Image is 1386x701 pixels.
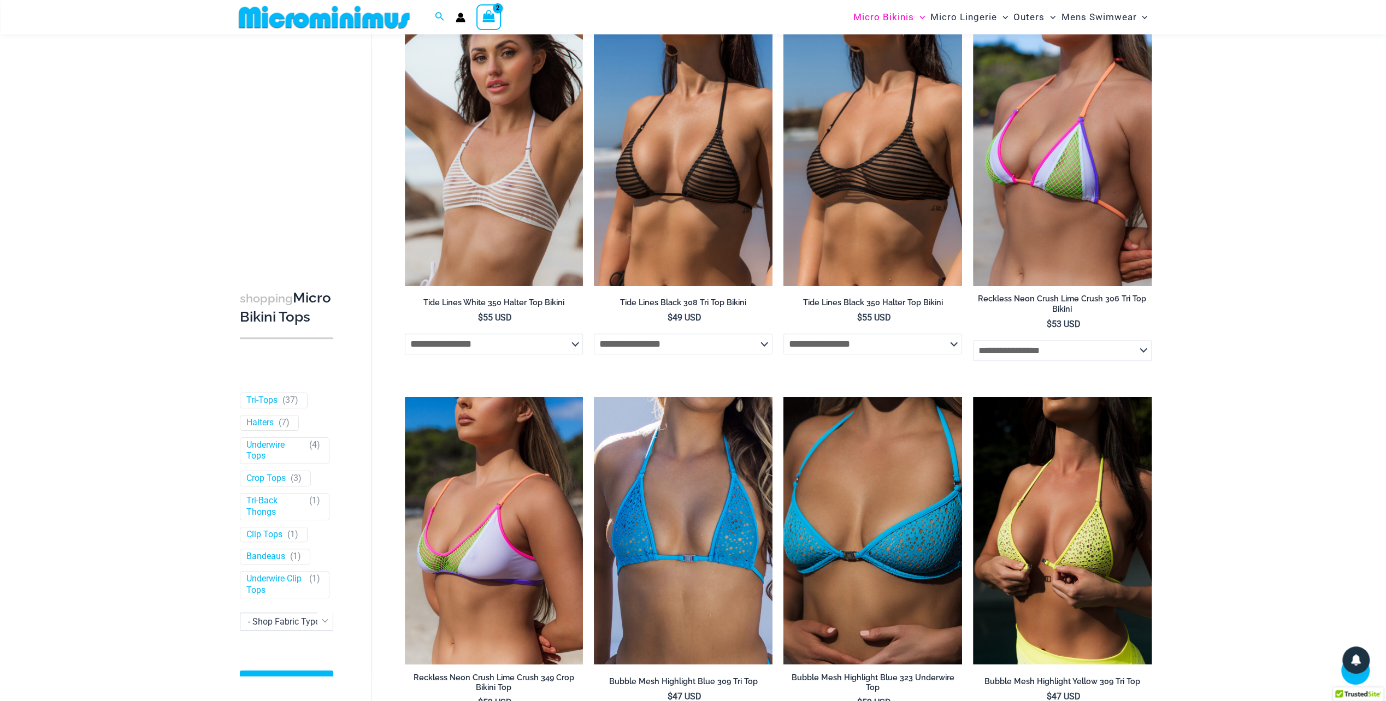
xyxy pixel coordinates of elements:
a: Search icon link [435,10,445,24]
span: ( ) [287,529,298,540]
bdi: 49 USD [668,312,701,323]
a: Tri-Back Thongs [246,495,304,518]
span: ( ) [291,473,302,484]
span: 1 [293,551,298,562]
img: Tide Lines Black 350 Halter Top 01 [783,19,962,286]
span: $ [668,312,673,323]
a: Bubble Mesh Highlight Blue 309 Tri Top 4Bubble Mesh Highlight Blue 309 Tri Top 469 Thong 04Bubble... [594,397,772,664]
span: - Shop Fabric Type [240,613,333,630]
iframe: TrustedSite Certified [240,37,338,255]
span: 1 [312,495,317,506]
span: shopping [240,292,293,305]
a: Reckless Neon Crush Lime Crush 306 Tri Top 01Reckless Neon Crush Lime Crush 306 Tri Top 296 Cheek... [973,19,1152,286]
bdi: 53 USD [1047,319,1081,329]
span: Micro Bikinis [853,3,914,31]
a: Micro LingerieMenu ToggleMenu Toggle [928,3,1011,31]
span: ( ) [290,551,301,563]
span: $ [857,312,862,323]
span: $ [478,312,483,323]
h2: Tide Lines Black 308 Tri Top Bikini [594,298,772,308]
h2: Bubble Mesh Highlight Yellow 309 Tri Top [973,676,1152,687]
a: Bubble Mesh Highlight Yellow 309 Tri Top [973,676,1152,691]
a: Clip Tops [246,529,282,540]
img: Bubble Mesh Highlight Blue 323 Underwire Top 01 [783,397,962,664]
span: - Shop Fabric Type [240,613,333,631]
a: Crop Tops [246,473,286,484]
img: Reckless Neon Crush Lime Crush 306 Tri Top 01 [973,19,1152,286]
a: Bubble Mesh Highlight Blue 309 Tri Top [594,676,772,691]
a: Underwire Tops [246,439,304,462]
img: Reckless Neon Crush Lime Crush 349 Crop Top 01 [405,397,583,664]
a: OutersMenu ToggleMenu Toggle [1011,3,1058,31]
span: 7 [281,417,286,427]
span: 3 [293,473,298,483]
span: Menu Toggle [1136,3,1147,31]
img: Tide Lines White 350 Halter Top 01 [405,19,583,286]
h2: Bubble Mesh Highlight Blue 309 Tri Top [594,676,772,687]
a: Tide Lines Black 308 Tri Top Bikini [594,298,772,312]
h2: Bubble Mesh Highlight Blue 323 Underwire Top [783,673,962,693]
img: Tide Lines Black 308 Tri Top 01 [594,19,772,286]
span: Mens Swimwear [1061,3,1136,31]
span: $ [1047,319,1052,329]
a: Tri-Tops [246,395,278,406]
nav: Site Navigation [849,2,1152,33]
a: Bubble Mesh Highlight Blue 323 Underwire Top [783,673,962,697]
h2: Tide Lines Black 350 Halter Top Bikini [783,298,962,308]
a: Mens SwimwearMenu ToggleMenu Toggle [1058,3,1150,31]
span: Outers [1013,3,1045,31]
a: Tide Lines White 350 Halter Top Bikini [405,298,583,312]
a: Tide Lines Black 350 Halter Top Bikini [783,298,962,312]
span: 1 [312,573,317,584]
a: Bandeaus [246,551,285,563]
img: Bubble Mesh Highlight Blue 309 Tri Top 4 [594,397,772,664]
img: MM SHOP LOGO FLAT [234,5,414,29]
h2: Reckless Neon Crush Lime Crush 349 Crop Bikini Top [405,673,583,693]
span: 1 [290,529,295,539]
a: Bubble Mesh Highlight Yellow 309 Tri Top 5404 Skirt 02Bubble Mesh Highlight Yellow 309 Tri Top 46... [973,397,1152,664]
a: Tide Lines Black 308 Tri Top 01Tide Lines Black 308 Tri Top 470 Thong 03Tide Lines Black 308 Tri ... [594,19,772,286]
span: ( ) [309,495,320,518]
h3: Micro Bikini Tops [240,289,333,326]
span: ( ) [282,395,298,406]
span: - Shop Fabric Type [248,616,320,627]
a: Underwire Clip Tops [246,573,304,596]
span: Micro Lingerie [930,3,997,31]
span: ( ) [279,417,290,429]
span: ( ) [309,573,320,596]
img: Bubble Mesh Highlight Yellow 309 Tri Top 5404 Skirt 02 [973,397,1152,664]
a: Halters [246,417,274,429]
span: 37 [285,395,295,405]
a: Micro BikinisMenu ToggleMenu Toggle [851,3,928,31]
a: Account icon link [456,13,465,22]
a: Reckless Neon Crush Lime Crush 349 Crop Bikini Top [405,673,583,697]
a: View Shopping Cart, 2 items [476,4,502,29]
span: Menu Toggle [997,3,1008,31]
h2: Reckless Neon Crush Lime Crush 306 Tri Top Bikini [973,294,1152,314]
a: Tide Lines White 350 Halter Top 01Tide Lines White 350 Halter Top 480 MicroTide Lines White 350 H... [405,19,583,286]
a: Bubble Mesh Highlight Blue 323 Underwire Top 01Bubble Mesh Highlight Blue 323 Underwire Top 421 M... [783,397,962,664]
span: 4 [312,439,317,450]
bdi: 55 USD [857,312,891,323]
span: Menu Toggle [1045,3,1055,31]
a: Reckless Neon Crush Lime Crush 306 Tri Top Bikini [973,294,1152,318]
bdi: 55 USD [478,312,512,323]
a: Reckless Neon Crush Lime Crush 349 Crop Top 01Reckless Neon Crush Lime Crush 349 Crop Top 02Reckl... [405,397,583,664]
span: ( ) [309,439,320,462]
a: Tide Lines Black 350 Halter Top 01Tide Lines Black 350 Halter Top 480 Micro 01Tide Lines Black 35... [783,19,962,286]
span: Menu Toggle [914,3,925,31]
h2: Tide Lines White 350 Halter Top Bikini [405,298,583,308]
